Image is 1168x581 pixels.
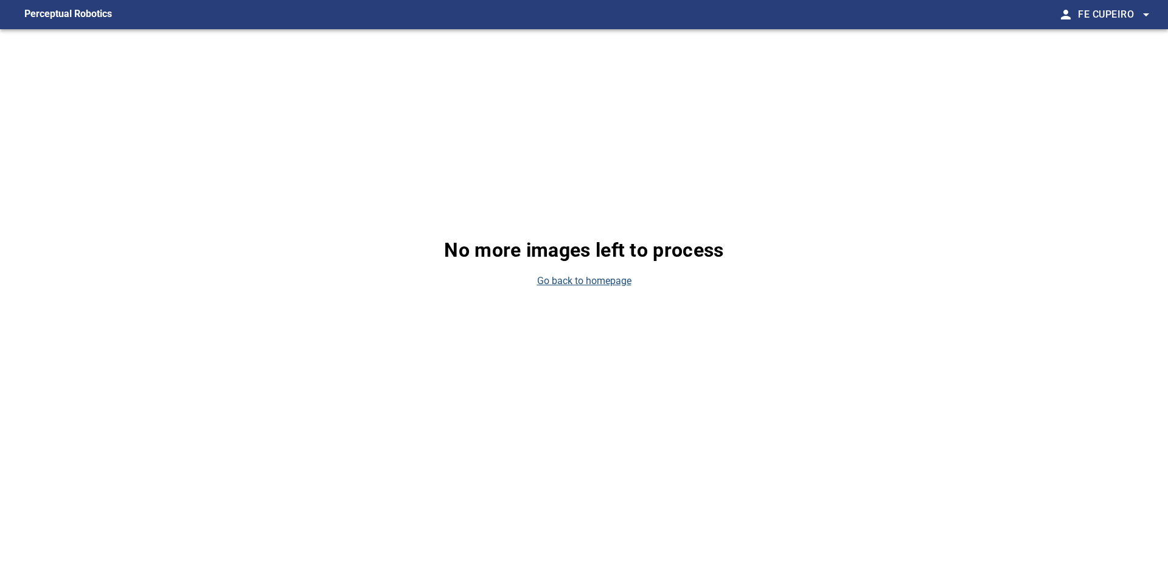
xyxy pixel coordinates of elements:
p: No more images left to process [444,235,723,265]
span: person [1058,7,1073,22]
figcaption: Perceptual Robotics [24,5,112,24]
a: Go back to homepage [537,274,631,288]
button: Fe Cupeiro [1073,2,1153,27]
span: arrow_drop_down [1139,7,1153,22]
span: Fe Cupeiro [1078,6,1153,23]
